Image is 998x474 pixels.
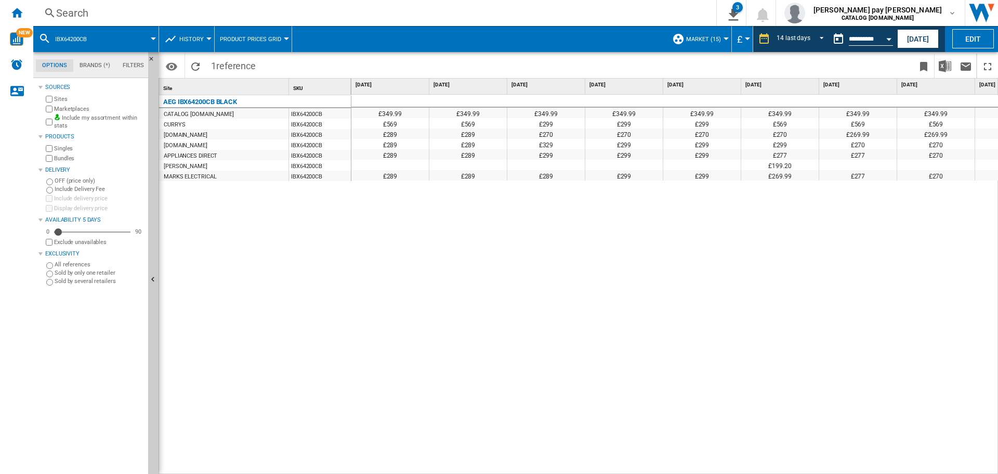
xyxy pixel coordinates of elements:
div: 90 [133,228,144,236]
div: Sort None [291,79,351,95]
img: mysite-bg-18x18.png [54,114,60,120]
div: £289 [351,139,429,149]
div: Sources [45,83,144,92]
button: Hide [148,52,161,71]
label: Exclude unavailables [54,238,144,246]
div: £289 [351,149,429,160]
div: 3 [732,2,743,12]
div: [DATE] [587,79,663,92]
div: £289 [351,129,429,139]
input: Display delivery price [46,205,52,212]
div: Product prices grid [220,26,286,52]
div: [DOMAIN_NAME] [164,130,207,140]
input: Sold by only one retailer [46,271,53,277]
button: Market (15) [686,26,726,52]
span: NEW [16,28,33,37]
div: £270 [585,129,663,139]
div: £199.20 [741,160,819,170]
md-tab-item: Filters [116,59,150,72]
div: £299 [663,149,741,160]
div: APPLIANCES DIRECT [164,151,217,161]
label: Bundles [54,155,144,162]
div: £289 [429,170,507,181]
div: [DATE] [899,79,975,92]
span: Market (15) [686,36,721,43]
button: Bookmark this report [913,54,934,78]
div: £349.99 [741,108,819,118]
div: £269.99 [819,129,897,139]
div: £269.99 [897,129,975,139]
div: IBX64200CB [289,150,351,160]
div: IBX64200CB [289,119,351,129]
input: Display delivery price [46,239,52,246]
div: £270 [819,139,897,149]
label: Sold by only one retailer [55,269,144,277]
label: Display delivery price [54,204,144,212]
button: Options [161,57,182,75]
span: reference [216,60,256,71]
div: IBX64200CB [289,171,351,181]
div: £349.99 [585,108,663,118]
label: Singles [54,145,144,152]
div: £349.99 [897,108,975,118]
label: Marketplaces [54,105,144,113]
span: [DATE] [745,81,817,88]
div: £349.99 [507,108,585,118]
div: £349.99 [429,108,507,118]
div: £569 [897,118,975,129]
div: £270 [897,149,975,160]
div: £299 [507,149,585,160]
div: [PERSON_NAME] [164,161,207,172]
div: £277 [741,149,819,160]
div: IBX64200CB [289,139,351,150]
div: £299 [585,139,663,149]
span: IBX64200CB [55,36,87,43]
button: Reload [185,54,206,78]
md-slider: Availability [54,227,130,237]
input: OFF (price only) [46,178,53,185]
label: Sold by several retailers [55,277,144,285]
span: [DATE] [589,81,661,88]
div: 0 [44,228,52,236]
img: excel-24x24.png [939,60,951,72]
span: Site [163,85,172,91]
div: Delivery [45,166,144,174]
span: [DATE] [823,81,895,88]
span: [DATE] [667,81,739,88]
label: Sites [54,95,144,103]
span: [PERSON_NAME] pay [PERSON_NAME] [813,5,942,15]
div: £349.99 [351,108,429,118]
input: Include delivery price [46,195,52,202]
input: Singles [46,145,52,152]
div: £270 [897,170,975,181]
button: Edit [952,29,994,48]
button: [DATE] [897,29,939,48]
button: Download in Excel [935,54,955,78]
input: Marketplaces [46,106,52,112]
div: AEG IBX64200CB BLACK [163,96,237,108]
div: Products [45,133,144,141]
div: £270 [897,139,975,149]
span: 1 [206,54,261,75]
div: Sort None [161,79,288,95]
input: Include Delivery Fee [46,187,53,194]
div: £299 [663,170,741,181]
div: [DOMAIN_NAME] [164,140,207,151]
md-select: REPORTS.WIZARD.STEPS.REPORT.STEPS.REPORT_OPTIONS.PERIOD: 14 last days [776,31,828,48]
div: IBX64200CB [289,129,351,139]
div: £569 [741,118,819,129]
div: History [164,26,209,52]
div: £277 [819,149,897,160]
button: Maximize [977,54,998,78]
span: £ [737,34,742,45]
div: This report is based on a date in the past. [828,26,895,52]
input: Sold by several retailers [46,279,53,286]
div: £299 [741,139,819,149]
button: Open calendar [879,28,898,47]
div: Market (15) [672,26,726,52]
div: [DATE] [743,79,819,92]
input: Sites [46,96,52,103]
div: £289 [351,170,429,181]
div: £299 [585,170,663,181]
img: wise-card.svg [10,32,23,46]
